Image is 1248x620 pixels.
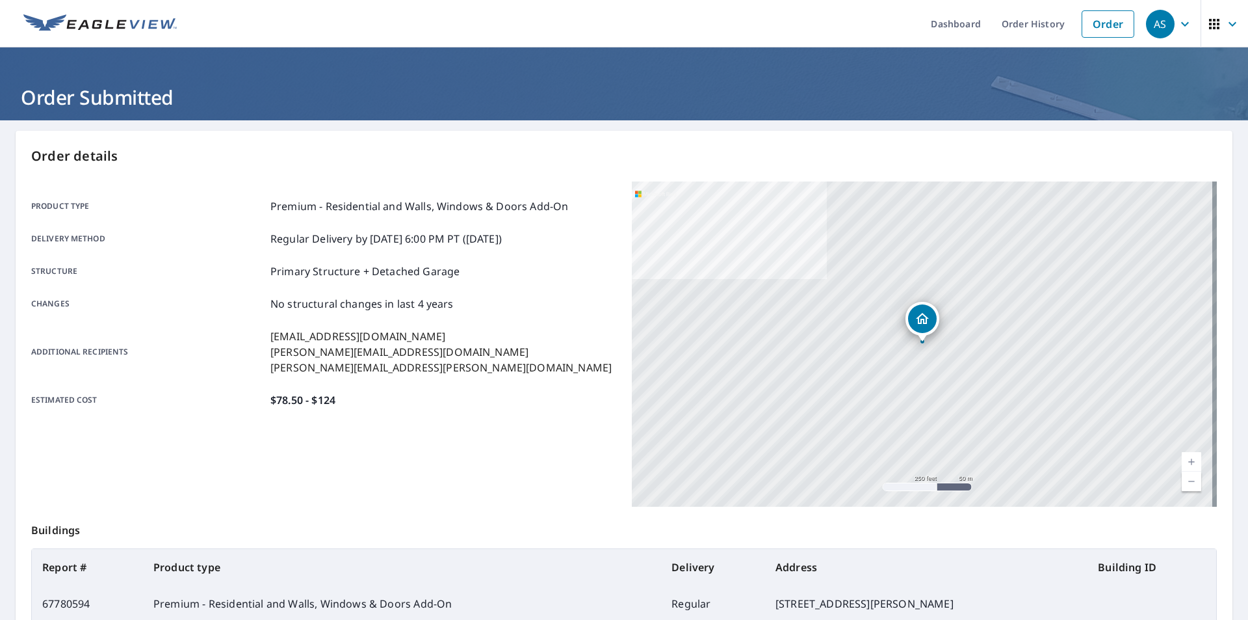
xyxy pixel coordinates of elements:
a: Order [1082,10,1134,38]
a: Current Level 17, Zoom In [1182,452,1201,472]
p: [PERSON_NAME][EMAIL_ADDRESS][DOMAIN_NAME] [270,344,612,360]
a: Current Level 17, Zoom Out [1182,472,1201,491]
h1: Order Submitted [16,84,1232,111]
img: EV Logo [23,14,177,34]
th: Delivery [661,549,765,586]
p: $78.50 - $124 [270,392,335,408]
p: Premium - Residential and Walls, Windows & Doors Add-On [270,198,568,214]
p: Regular Delivery by [DATE] 6:00 PM PT ([DATE]) [270,231,502,247]
div: AS [1146,10,1175,38]
th: Building ID [1087,549,1216,586]
p: Order details [31,146,1217,166]
p: Buildings [31,507,1217,548]
p: Product type [31,198,265,214]
th: Report # [32,549,143,586]
p: Primary Structure + Detached Garage [270,263,460,279]
div: Dropped pin, building 1, Residential property, 1202 Marshal Ct O Fallon, IL 62269 [905,302,939,342]
th: Product type [143,549,661,586]
p: Estimated cost [31,392,265,408]
p: [EMAIL_ADDRESS][DOMAIN_NAME] [270,329,612,344]
p: Delivery method [31,231,265,247]
p: Structure [31,263,265,279]
th: Address [765,549,1087,586]
p: Additional recipients [31,329,265,375]
p: [PERSON_NAME][EMAIL_ADDRESS][PERSON_NAME][DOMAIN_NAME] [270,360,612,375]
p: No structural changes in last 4 years [270,296,454,312]
p: Changes [31,296,265,312]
